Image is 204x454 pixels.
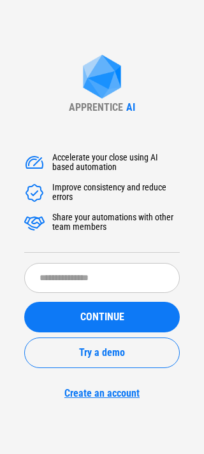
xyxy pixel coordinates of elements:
[80,312,124,322] span: CONTINUE
[52,213,180,233] div: Share your automations with other team members
[24,302,180,332] button: CONTINUE
[52,153,180,173] div: Accelerate your close using AI based automation
[76,55,127,101] img: Apprentice AI
[24,213,45,233] img: Accelerate
[69,101,123,113] div: APPRENTICE
[24,387,180,399] a: Create an account
[52,183,180,203] div: Improve consistency and reduce errors
[79,348,125,358] span: Try a demo
[126,101,135,113] div: AI
[24,153,45,173] img: Accelerate
[24,337,180,368] button: Try a demo
[24,183,45,203] img: Accelerate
